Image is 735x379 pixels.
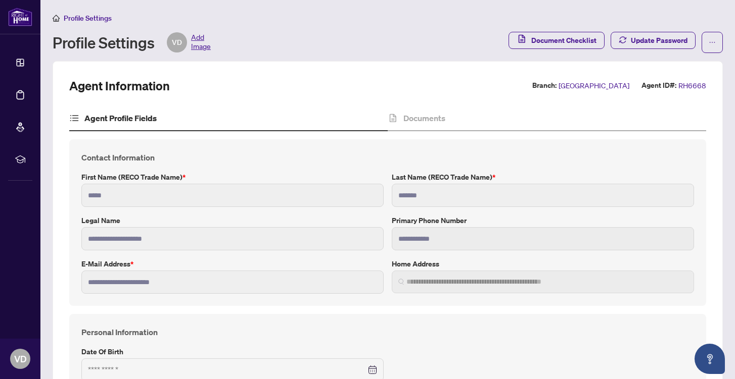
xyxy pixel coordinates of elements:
img: search_icon [398,279,404,285]
span: Update Password [631,32,687,48]
h4: Contact Information [81,151,694,164]
label: Last Name (RECO Trade Name) [392,172,694,183]
label: Date of Birth [81,346,384,357]
span: Document Checklist [531,32,596,48]
span: [GEOGRAPHIC_DATA] [559,80,629,91]
span: RH6668 [678,80,706,91]
h4: Personal Information [81,326,694,338]
span: Add Image [191,32,211,52]
span: home [53,15,60,22]
label: First Name (RECO Trade Name) [81,172,384,183]
div: Profile Settings [53,32,211,52]
label: Legal Name [81,215,384,226]
label: Primary Phone Number [392,215,694,226]
h2: Agent Information [69,78,170,94]
button: Open asap [695,344,725,374]
label: Branch: [532,80,557,91]
span: VD [14,352,27,366]
span: ellipsis [709,39,716,46]
button: Update Password [611,32,696,49]
button: Document Checklist [509,32,605,49]
h4: Documents [403,112,445,124]
label: Home Address [392,258,694,269]
h4: Agent Profile Fields [84,112,157,124]
label: Agent ID#: [641,80,676,91]
label: E-mail Address [81,258,384,269]
span: VD [172,37,182,48]
span: Profile Settings [64,14,112,23]
img: logo [8,8,32,26]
